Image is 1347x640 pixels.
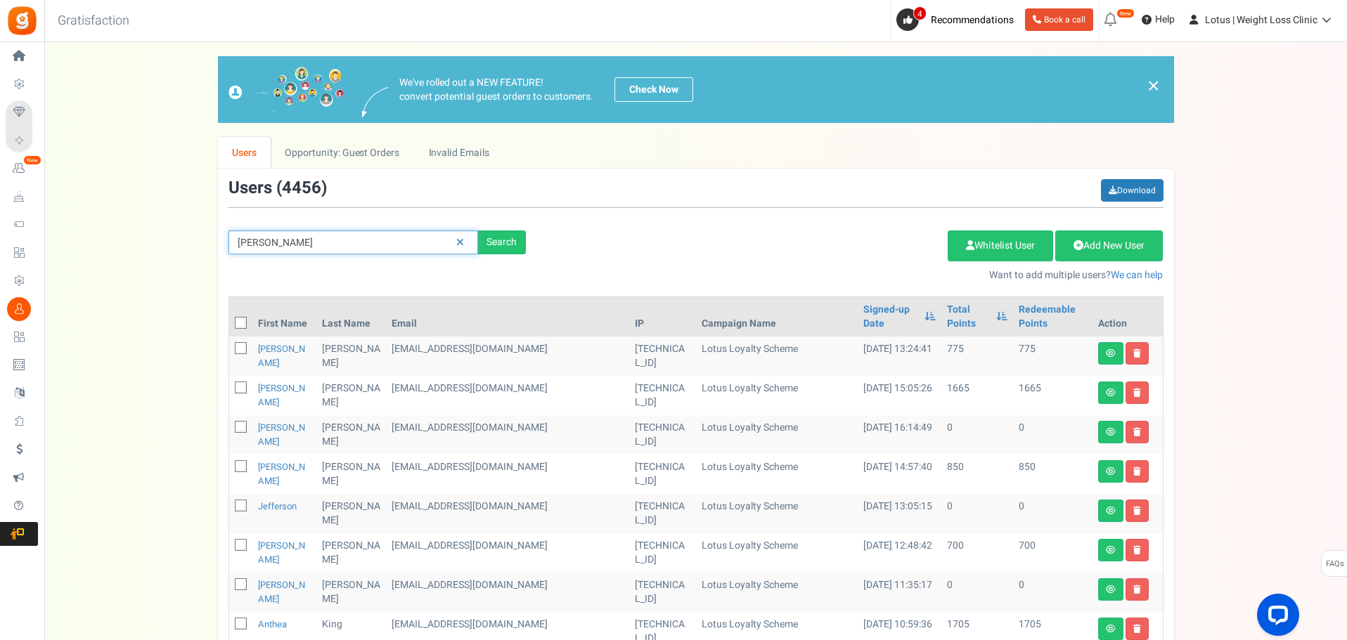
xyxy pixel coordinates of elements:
th: IP [629,297,696,337]
a: Jefferson [258,499,297,513]
td: [PERSON_NAME] [316,376,386,415]
div: Search [478,230,526,254]
img: images [228,67,344,112]
th: Action [1093,297,1163,337]
td: customer [386,455,629,494]
td: 1665 [1013,376,1093,415]
a: [PERSON_NAME] [258,421,305,448]
a: [PERSON_NAME] [258,342,305,370]
i: Delete user [1133,625,1141,633]
i: Delete user [1133,428,1141,436]
th: Campaign Name [696,297,858,337]
img: images [362,87,389,117]
td: [DATE] 16:14:49 [858,415,941,455]
span: Recommendations [931,13,1014,27]
th: First Name [252,297,317,337]
td: 0 [1013,415,1093,455]
i: View details [1106,546,1116,554]
th: Last Name [316,297,386,337]
td: customer [386,573,629,612]
a: [PERSON_NAME] [258,539,305,566]
a: New [6,157,38,181]
a: Users [218,137,271,169]
td: Lotus Loyalty Scheme [696,573,858,612]
em: New [1116,8,1135,18]
a: Total Points [947,303,989,331]
a: Add New User [1055,230,1163,261]
td: [TECHNICAL_ID] [629,337,696,376]
i: Delete user [1133,349,1141,358]
a: Whitelist User [948,230,1053,261]
td: 1665 [941,376,1013,415]
td: 0 [941,494,1013,533]
td: 850 [941,455,1013,494]
i: View details [1106,349,1116,358]
i: Delete user [1133,467,1141,476]
td: Lotus Loyalty Scheme [696,533,858,573]
td: [DATE] 13:24:41 [858,337,941,376]
p: We've rolled out a NEW FEATURE! convert potential guest orders to customers. [399,76,593,104]
td: Lotus Loyalty Scheme [696,337,858,376]
td: [DATE] 11:35:17 [858,573,941,612]
a: We can help [1111,268,1163,282]
th: Email [386,297,629,337]
td: 775 [941,337,1013,376]
td: [TECHNICAL_ID] [629,455,696,494]
span: 4 [913,6,927,20]
td: 775 [1013,337,1093,376]
td: [EMAIL_ADDRESS][DOMAIN_NAME] [386,337,629,376]
h3: Gratisfaction [42,7,145,35]
td: [PERSON_NAME] [316,573,386,612]
td: 700 [941,533,1013,573]
td: Lotus Loyalty Scheme [696,494,858,533]
td: [DATE] 14:57:40 [858,455,941,494]
a: 4 Recommendations [896,8,1019,31]
td: 850 [1013,455,1093,494]
td: customer [386,376,629,415]
a: Book a call [1025,8,1093,31]
td: [DATE] 12:48:42 [858,533,941,573]
td: [PERSON_NAME] [316,415,386,455]
td: 0 [941,573,1013,612]
td: 0 [941,415,1013,455]
a: Anthea [258,618,287,631]
i: Delete user [1133,388,1141,397]
a: [PERSON_NAME] [258,381,305,409]
td: customer [386,415,629,455]
a: × [1147,77,1160,94]
td: 700 [1013,533,1093,573]
td: [TECHNICAL_ID] [629,573,696,612]
span: FAQs [1325,551,1344,577]
i: View details [1106,428,1116,436]
td: 0 [1013,494,1093,533]
a: Reset [449,230,471,255]
p: Want to add multiple users? [547,268,1164,282]
span: Lotus | Weight Loss Clinic [1205,13,1317,27]
a: [PERSON_NAME] [258,578,305,606]
em: New [23,155,41,165]
td: Lotus Loyalty Scheme [696,376,858,415]
i: View details [1106,625,1116,633]
td: Lotus Loyalty Scheme [696,415,858,455]
a: Check Now [614,77,693,102]
span: Help [1152,13,1175,27]
td: customer [386,533,629,573]
a: Signed-up Date [863,303,917,331]
td: [DATE] 13:05:15 [858,494,941,533]
td: [TECHNICAL_ID] [629,494,696,533]
td: 0 [1013,573,1093,612]
td: [PERSON_NAME] [316,533,386,573]
i: Delete user [1133,546,1141,554]
i: View details [1106,507,1116,515]
i: Delete user [1133,507,1141,515]
td: [PERSON_NAME] [316,455,386,494]
span: 4456 [282,176,321,200]
input: Search by email or name [228,230,478,254]
a: Download [1101,179,1164,202]
h3: Users ( ) [228,179,327,197]
i: View details [1106,467,1116,476]
img: Gratisfaction [6,5,38,37]
i: View details [1106,585,1116,594]
a: Invalid Emails [414,137,503,169]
